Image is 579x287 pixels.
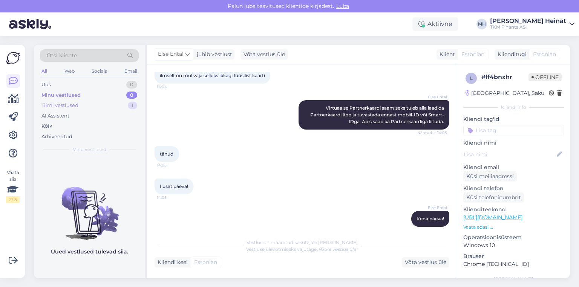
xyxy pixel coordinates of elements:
[47,52,77,60] span: Otsi kliente
[476,19,487,29] div: MH
[419,205,447,211] span: Else Ental
[160,151,173,157] span: tänud
[123,66,139,76] div: Email
[437,50,455,58] div: Klient
[495,50,527,58] div: Klienditugi
[463,171,517,182] div: Küsi meiliaadressi
[194,50,232,58] div: juhib vestlust
[51,248,128,256] p: Uued vestlused tulevad siia.
[412,17,458,31] div: Aktiivne
[160,183,188,189] span: Ilusat päeva!
[463,252,564,260] p: Brauser
[533,50,556,58] span: Estonian
[157,195,185,200] span: 14:05
[310,105,445,124] span: Virtuaalse Partnerkaardi saamiseks tuleb alla laadida Partnerkaardi äpp ja tuvastada ennast mobii...
[6,169,20,203] div: Vaata siia
[463,241,564,249] p: Windows 10
[463,163,564,171] p: Kliendi email
[417,216,444,221] span: Kena päeva!
[41,92,81,99] div: Minu vestlused
[41,112,69,120] div: AI Assistent
[240,49,288,60] div: Võta vestlus üle
[463,234,564,241] p: Operatsioonisüsteem
[463,104,564,111] div: Kliendi info
[463,206,564,214] p: Klienditeekond
[490,24,566,30] div: TKM Finants AS
[419,94,447,100] span: Else Ental
[464,150,555,159] input: Lisa nimi
[247,240,358,245] span: Vestlus on määratud kasutajale [PERSON_NAME]
[417,130,447,136] span: Nähtud ✓ 14:05
[402,257,449,267] div: Võta vestlus üle
[466,89,544,97] div: [GEOGRAPHIC_DATA], Saku
[41,102,78,109] div: Tiimi vestlused
[463,224,564,231] p: Vaata edasi ...
[126,92,137,99] div: 0
[463,214,522,221] a: [URL][DOMAIN_NAME]
[470,75,473,81] span: l
[317,246,358,252] i: „Võtke vestlus üle”
[419,227,447,233] span: 14:06
[334,3,351,9] span: Luba
[41,122,52,130] div: Kõik
[157,162,185,168] span: 14:05
[6,196,20,203] div: 2 / 3
[126,81,137,89] div: 0
[463,260,564,268] p: Chrome [TECHNICAL_ID]
[463,185,564,192] p: Kliendi telefon
[158,50,184,58] span: Else Ental
[160,73,265,78] span: ilmselt on mul vaja selleks ikkagi füüsilist kaarti
[463,125,564,136] input: Lisa tag
[128,102,137,109] div: 1
[41,133,72,140] div: Arhiveeritud
[6,51,20,65] img: Askly Logo
[463,276,564,282] div: [PERSON_NAME]
[481,73,528,82] div: # lf4bnxhr
[34,173,145,241] img: No chats
[490,18,566,24] div: [PERSON_NAME] Heinat
[90,66,109,76] div: Socials
[246,246,358,252] span: Vestluse ülevõtmiseks vajutage
[490,18,574,30] a: [PERSON_NAME] HeinatTKM Finants AS
[528,73,562,81] span: Offline
[194,258,217,266] span: Estonian
[41,81,51,89] div: Uus
[40,66,49,76] div: All
[155,258,188,266] div: Kliendi keel
[63,66,76,76] div: Web
[72,146,106,153] span: Minu vestlused
[157,84,185,90] span: 14:04
[461,50,484,58] span: Estonian
[463,115,564,123] p: Kliendi tag'id
[463,139,564,147] p: Kliendi nimi
[463,192,524,203] div: Küsi telefoninumbrit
